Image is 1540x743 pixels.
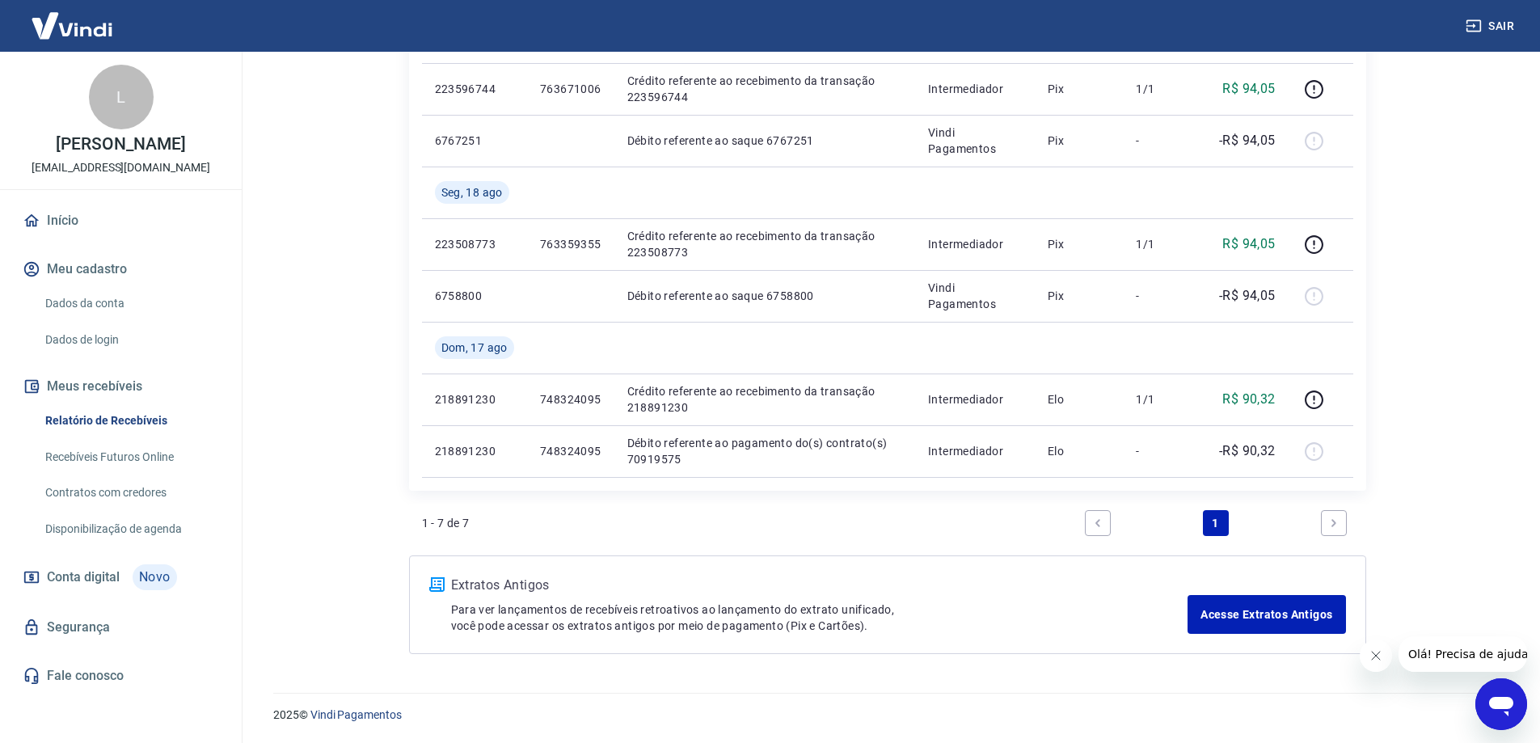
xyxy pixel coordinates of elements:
a: Início [19,203,222,239]
a: Disponibilização de agenda [39,513,222,546]
p: - [1136,133,1183,149]
span: Novo [133,564,177,590]
p: R$ 94,05 [1222,234,1275,254]
p: Intermediador [928,81,1022,97]
p: Intermediador [928,391,1022,407]
button: Meus recebíveis [19,369,222,404]
a: Recebíveis Futuros Online [39,441,222,474]
p: Elo [1048,391,1111,407]
img: ícone [429,577,445,592]
p: Pix [1048,81,1111,97]
a: Previous page [1085,510,1111,536]
a: Next page [1321,510,1347,536]
span: Dom, 17 ago [441,340,508,356]
a: Acesse Extratos Antigos [1188,595,1345,634]
p: 748324095 [540,443,601,459]
p: 763671006 [540,81,601,97]
p: -R$ 90,32 [1219,441,1276,461]
p: Extratos Antigos [451,576,1188,595]
p: Intermediador [928,236,1022,252]
iframe: Fechar mensagem [1360,640,1392,672]
a: Dados da conta [39,287,222,320]
a: Segurança [19,610,222,645]
p: Pix [1048,288,1111,304]
p: 223508773 [435,236,514,252]
p: - [1136,443,1183,459]
span: Seg, 18 ago [441,184,503,201]
span: Olá! Precisa de ajuda? [10,11,136,24]
p: Intermediador [928,443,1022,459]
p: Vindi Pagamentos [928,280,1022,312]
p: 218891230 [435,443,514,459]
button: Sair [1462,11,1521,41]
p: 218891230 [435,391,514,407]
a: Dados de login [39,323,222,357]
p: 1/1 [1136,81,1183,97]
p: Débito referente ao saque 6767251 [627,133,902,149]
p: 223596744 [435,81,514,97]
a: Vindi Pagamentos [310,708,402,721]
p: Pix [1048,133,1111,149]
p: -R$ 94,05 [1219,131,1276,150]
p: 6767251 [435,133,514,149]
a: Relatório de Recebíveis [39,404,222,437]
p: R$ 94,05 [1222,79,1275,99]
p: Débito referente ao pagamento do(s) contrato(s) 70919575 [627,435,902,467]
span: Conta digital [47,566,120,589]
p: Pix [1048,236,1111,252]
p: Crédito referente ao recebimento da transação 223508773 [627,228,902,260]
img: Vindi [19,1,124,50]
p: 1 - 7 de 7 [422,515,470,531]
p: [PERSON_NAME] [56,136,185,153]
a: Page 1 is your current page [1203,510,1229,536]
a: Contratos com credores [39,476,222,509]
p: 6758800 [435,288,514,304]
a: Fale conosco [19,658,222,694]
p: 1/1 [1136,236,1183,252]
p: [EMAIL_ADDRESS][DOMAIN_NAME] [32,159,210,176]
ul: Pagination [1078,504,1353,542]
p: R$ 90,32 [1222,390,1275,409]
div: L [89,65,154,129]
p: - [1136,288,1183,304]
p: 748324095 [540,391,601,407]
a: Conta digitalNovo [19,558,222,597]
p: 763359355 [540,236,601,252]
iframe: Botão para abrir a janela de mensagens [1475,678,1527,730]
p: Vindi Pagamentos [928,125,1022,157]
p: Crédito referente ao recebimento da transação 223596744 [627,73,902,105]
p: Débito referente ao saque 6758800 [627,288,902,304]
p: Elo [1048,443,1111,459]
button: Meu cadastro [19,251,222,287]
p: Crédito referente ao recebimento da transação 218891230 [627,383,902,416]
p: 1/1 [1136,391,1183,407]
p: Para ver lançamentos de recebíveis retroativos ao lançamento do extrato unificado, você pode aces... [451,602,1188,634]
iframe: Mensagem da empresa [1399,636,1527,672]
p: 2025 © [273,707,1501,724]
p: -R$ 94,05 [1219,286,1276,306]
